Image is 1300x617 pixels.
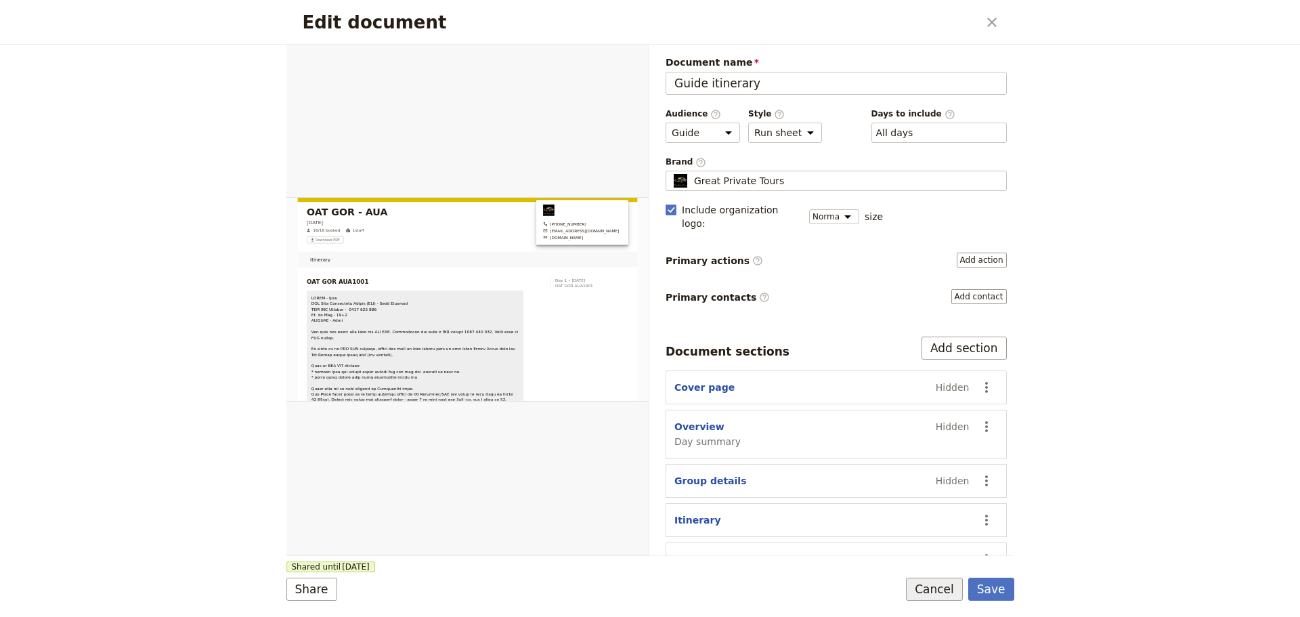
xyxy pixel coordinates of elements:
a: +61 430 279 438 [614,56,796,69]
button: Actions [975,376,998,399]
button: Suppliers and services [674,553,795,566]
span: Day summary [674,435,741,448]
span: LOREM - Ipsu DOL Sita Consectetu Adipis (ELI) - Sedd Eiusmod TEM INC Utlabor - 0417 625 886 Et. d... [60,234,557,570]
span: Hidden [936,553,970,566]
button: Cover page [674,381,735,394]
span: ​ [774,109,785,119]
select: size [809,209,859,224]
span: Style [748,108,822,120]
button: Save [968,578,1014,601]
button: Add section [922,337,1007,360]
button: Group details [674,474,746,488]
img: Profile [672,174,689,188]
button: Actions [975,509,998,532]
span: Shared until [286,561,375,572]
button: Close dialog [980,11,1003,34]
button: Primary contacts​ [951,289,1007,304]
span: ​ [710,109,721,119]
span: Download PDF [69,95,128,106]
div: Document sections [666,343,789,360]
a: greatprivatetours.com.au [614,88,796,102]
button: Itinerary [674,513,721,527]
a: Itinerary [49,129,114,167]
span: ​ [945,109,955,119]
span: Hidden [936,381,970,394]
input: Document name [666,72,1007,95]
select: Style​ [748,123,822,143]
span: Hidden [936,474,970,488]
span: [DATE] [49,51,88,67]
button: Share [286,578,337,601]
button: Overview [674,420,724,433]
span: OAT GOR AUA1001 [49,193,197,209]
select: Audience​ [666,123,740,143]
span: ​ [759,292,770,303]
span: ​ [695,157,706,167]
button: Day 1 • [DATE] OAT GOR AUA1001 [632,191,733,218]
span: [EMAIL_ADDRESS][DOMAIN_NAME] [630,72,796,85]
span: Document name [666,56,1007,69]
span: [DOMAIN_NAME] [630,88,710,102]
span: Great Private Tours [694,174,784,188]
span: Brand [666,156,1007,168]
span: Audience [666,108,740,120]
span: 16/16 booked [64,71,129,85]
button: Actions [975,548,998,571]
button: Actions [975,415,998,438]
button: Actions [975,469,998,492]
button: Days to include​Clear input [876,126,913,140]
span: Hidden [936,420,970,433]
h2: Edit document [303,12,978,33]
span: ​ [752,255,763,266]
button: ​Download PDF [49,93,137,109]
span: size [865,210,883,224]
span: [PHONE_NUMBER] [630,56,717,69]
button: Primary actions​ [957,253,1007,268]
img: Great Private Tours logo [614,16,641,43]
span: Include organization logo : [682,203,801,230]
button: Cancel [906,578,963,601]
span: Primary actions [666,254,763,268]
span: 1 staff [158,71,186,85]
span: Primary contacts [666,291,770,304]
span: Days to include [871,108,1007,120]
a: bookings@greatprivatetours.com.au [614,72,796,85]
span: [DATE] [342,561,370,572]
